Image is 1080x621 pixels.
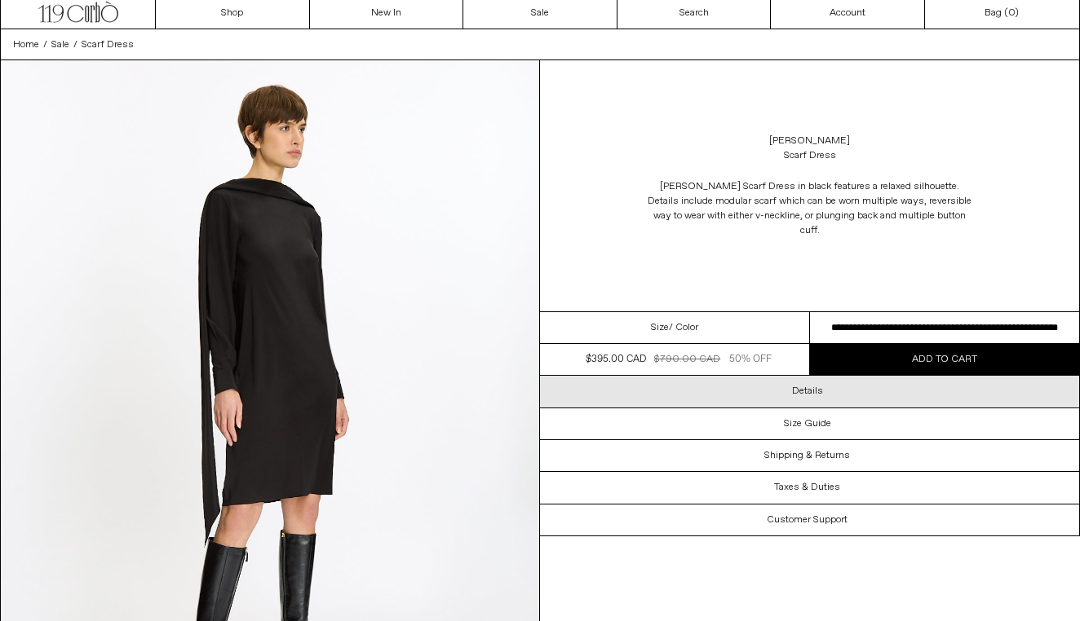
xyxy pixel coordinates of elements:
[586,352,646,367] div: $395.00 CAD
[647,179,973,238] div: [PERSON_NAME] Scarf Dress in black features a relaxed silhouette. Details include modular scarf w...
[51,37,69,52] a: Sale
[51,38,69,51] span: Sale
[1008,7,1015,20] span: 0
[82,37,134,52] a: Scarf Dress
[792,385,823,397] h3: Details
[73,37,77,52] span: /
[82,38,134,51] span: Scarf Dress
[769,134,850,148] a: [PERSON_NAME]
[784,148,836,163] div: Scarf Dress
[912,353,977,366] span: Add to cart
[651,320,669,335] span: Size
[729,352,772,367] div: 50% OFF
[764,450,850,461] h3: Shipping & Returns
[774,482,840,493] h3: Taxes & Duties
[810,344,1080,375] button: Add to cart
[669,320,698,335] span: / Color
[43,37,47,52] span: /
[654,352,720,367] div: $790.00 CAD
[13,38,39,51] span: Home
[784,418,831,429] h3: Size Guide
[13,37,39,52] a: Home
[1008,6,1019,20] span: )
[767,514,848,526] h3: Customer Support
